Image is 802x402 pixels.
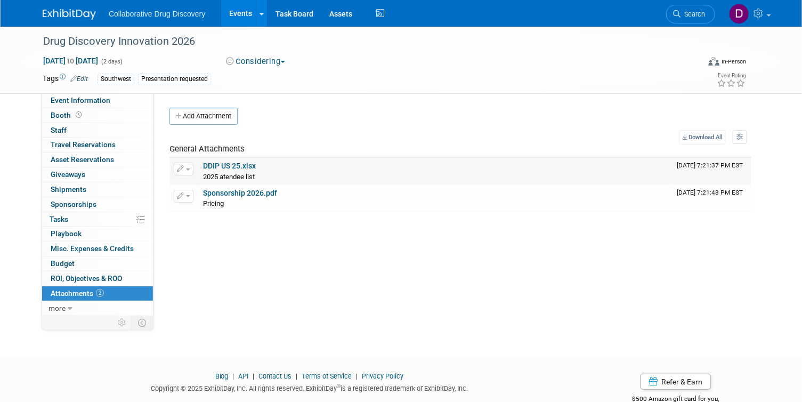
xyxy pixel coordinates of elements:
span: Misc. Expenses & Credits [51,244,134,253]
span: Search [681,10,705,18]
div: In-Person [721,58,746,66]
span: General Attachments [169,144,245,154]
span: Booth not reserved yet [74,111,84,119]
span: more [48,304,66,312]
span: Attachments [51,289,104,298]
span: 2025 atendee list [203,173,255,181]
a: Terms of Service [302,372,352,380]
a: Download All [679,130,726,144]
a: API [239,372,249,380]
span: | [250,372,257,380]
span: Pricing [203,199,224,207]
img: Daniel Castro [729,4,749,24]
span: Giveaways [51,170,85,179]
span: Event Information [51,96,110,104]
a: Sponsorships [42,197,153,212]
span: | [294,372,301,380]
a: Blog [215,372,229,380]
span: Staff [51,126,67,134]
div: Event Rating [717,73,746,78]
span: Playbook [51,229,82,238]
span: [DATE] [DATE] [43,56,99,66]
button: Add Attachment [169,108,238,125]
div: Presentation requested [138,74,211,85]
a: Attachments2 [42,286,153,301]
a: more [42,301,153,316]
a: Sponsorship 2026.pdf [203,189,277,197]
sup: ® [337,383,341,389]
a: Misc. Expenses & Credits [42,242,153,256]
span: Booth [51,111,84,119]
a: Tasks [42,212,153,227]
div: Southwest [98,74,134,85]
a: ROI, Objectives & ROO [42,271,153,286]
td: Tags [43,73,88,85]
a: Contact Us [259,372,292,380]
span: Budget [51,259,75,268]
img: Format-Inperson.png [709,57,719,66]
span: ROI, Objectives & ROO [51,274,122,283]
span: Travel Reservations [51,140,116,149]
a: Giveaways [42,167,153,182]
span: Upload Timestamp [677,162,743,169]
span: | [230,372,237,380]
a: Budget [42,256,153,271]
a: Travel Reservations [42,138,153,152]
td: Upload Timestamp [673,158,751,184]
span: Asset Reservations [51,155,114,164]
span: Sponsorships [51,200,96,208]
div: Drug Discovery Innovation 2026 [39,32,686,51]
div: Event Format [642,55,746,71]
a: Refer & Earn [641,374,711,390]
a: Playbook [42,227,153,241]
span: Upload Timestamp [677,189,743,196]
span: Collaborative Drug Discovery [109,10,205,18]
td: Personalize Event Tab Strip [113,316,132,329]
a: Event Information [42,93,153,108]
a: Staff [42,123,153,138]
button: Considering [223,56,289,67]
a: Edit [70,75,88,83]
span: | [354,372,361,380]
a: Search [666,5,715,23]
span: to [66,57,76,65]
div: Copyright © 2025 ExhibitDay, Inc. All rights reserved. ExhibitDay is a registered trademark of Ex... [43,381,576,393]
a: Privacy Policy [362,372,404,380]
td: Upload Timestamp [673,185,751,212]
a: DDIP US 25.xlsx [203,162,256,170]
img: ExhibitDay [43,9,96,20]
td: Toggle Event Tabs [132,316,153,329]
span: Shipments [51,185,86,194]
span: 2 [96,289,104,297]
span: (2 days) [100,58,123,65]
a: Booth [42,108,153,123]
a: Asset Reservations [42,152,153,167]
span: Tasks [50,215,68,223]
a: Shipments [42,182,153,197]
